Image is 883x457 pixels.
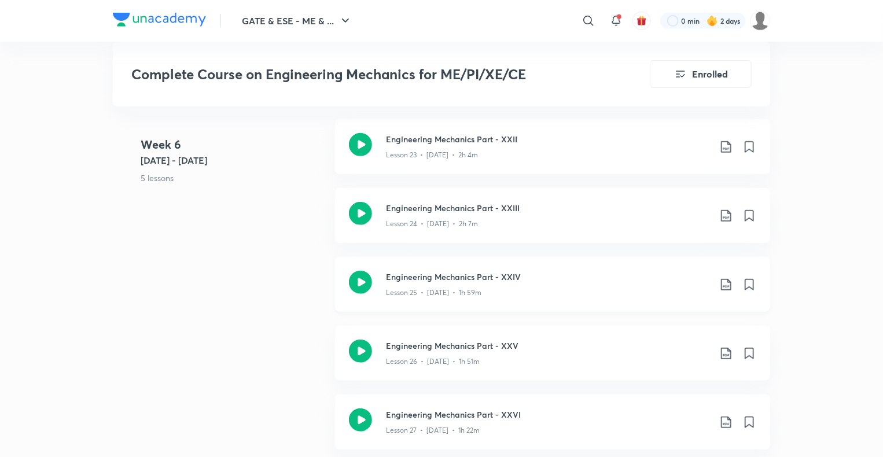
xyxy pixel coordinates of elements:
a: Engineering Mechanics Part - XXIIILesson 24 • [DATE] • 2h 7m [335,188,770,257]
h3: Engineering Mechanics Part - XXIII [386,202,710,214]
p: Lesson 26 • [DATE] • 1h 51m [386,356,480,367]
img: streak [707,15,718,27]
h3: Engineering Mechanics Part - XXII [386,133,710,145]
button: GATE & ESE - ME & ... [235,9,359,32]
p: Lesson 25 • [DATE] • 1h 59m [386,288,481,298]
img: avatar [637,16,647,26]
h3: Complete Course on Engineering Mechanics for ME/PI/XE/CE [131,66,584,83]
h4: Week 6 [141,136,326,153]
h3: Engineering Mechanics Part - XXIV [386,271,710,283]
a: Company Logo [113,13,206,30]
img: Company Logo [113,13,206,27]
h3: Engineering Mechanics Part - XXV [386,340,710,352]
p: Lesson 23 • [DATE] • 2h 4m [386,150,478,160]
p: 5 lessons [141,172,326,184]
a: Engineering Mechanics Part - XXIVLesson 25 • [DATE] • 1h 59m [335,257,770,326]
p: Lesson 27 • [DATE] • 1h 22m [386,425,480,436]
button: avatar [632,12,651,30]
button: Enrolled [650,60,752,88]
p: Lesson 24 • [DATE] • 2h 7m [386,219,478,229]
a: Engineering Mechanics Part - XXVLesson 26 • [DATE] • 1h 51m [335,326,770,395]
a: Engineering Mechanics Part - XXIILesson 23 • [DATE] • 2h 4m [335,119,770,188]
h3: Engineering Mechanics Part - XXVI [386,408,710,421]
h5: [DATE] - [DATE] [141,153,326,167]
img: Prashant Kumar [750,11,770,31]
